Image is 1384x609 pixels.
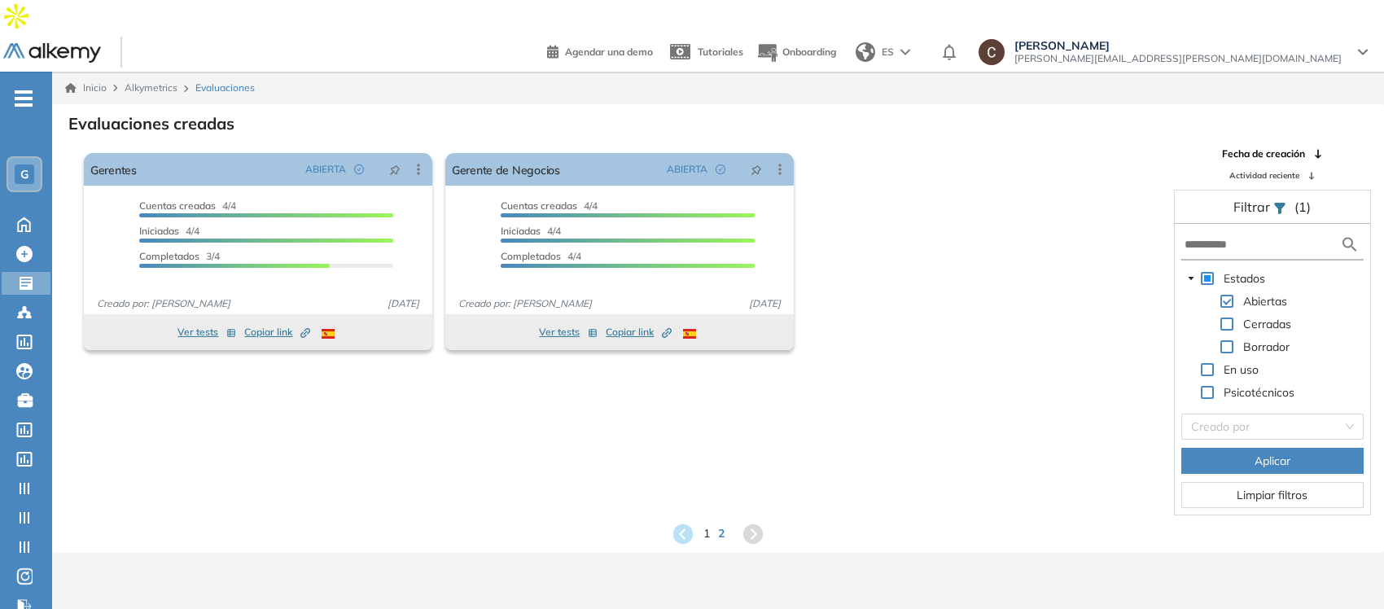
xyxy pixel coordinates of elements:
span: [DATE] [381,296,426,311]
span: Tutoriales [698,46,743,58]
span: Copiar link [606,325,672,340]
a: Gerentes [90,153,137,186]
span: Creado por: [PERSON_NAME] [90,296,237,311]
span: check-circle [354,164,364,174]
span: Fecha de creación [1222,147,1305,161]
span: Iniciadas [501,225,541,237]
span: ABIERTA [305,162,346,177]
img: world [856,42,875,62]
span: Cerradas [1240,314,1294,334]
span: Psicotécnicos [1224,385,1294,400]
span: Copiar link [244,325,310,340]
span: 3/4 [139,250,220,262]
button: Ver tests [539,322,598,342]
span: pushpin [751,163,762,176]
span: Borrador [1243,340,1290,354]
span: G [20,168,28,181]
img: search icon [1340,234,1360,255]
span: En uso [1220,360,1262,379]
span: Estados [1224,271,1265,286]
span: Borrador [1240,337,1293,357]
span: Filtrar [1233,199,1273,215]
span: 4/4 [139,199,236,212]
button: pushpin [377,156,413,182]
span: Completados [501,250,561,262]
img: arrow [900,49,910,55]
span: Abiertas [1240,291,1290,311]
span: Abiertas [1243,294,1287,309]
span: Psicotécnicos [1220,383,1298,402]
span: En uso [1224,362,1259,377]
span: Cerradas [1243,317,1291,331]
i: - [15,97,33,100]
span: [DATE] [742,296,787,311]
span: 1 [703,525,710,542]
span: Actividad reciente [1229,169,1299,182]
span: check-circle [716,164,725,174]
a: Inicio [65,81,107,95]
a: Tutoriales [666,31,743,73]
span: Estados [1220,269,1268,288]
img: ESP [322,329,335,339]
span: Alkymetrics [125,81,177,94]
span: Creado por: [PERSON_NAME] [452,296,598,311]
a: Agendar una demo [547,41,653,60]
span: (1) [1294,197,1311,217]
button: Copiar link [244,322,310,342]
span: Evaluaciones [195,81,255,95]
button: Onboarding [756,35,836,70]
span: ES [882,45,894,59]
span: Onboarding [782,46,836,58]
button: Limpiar filtros [1181,482,1364,508]
button: Copiar link [606,322,672,342]
span: Aplicar [1255,452,1290,470]
span: Limpiar filtros [1237,486,1307,504]
h3: Evaluaciones creadas [68,114,234,134]
button: Ver tests [177,322,236,342]
span: Completados [139,250,199,262]
span: ABIERTA [667,162,707,177]
span: 4/4 [139,225,199,237]
span: Agendar una demo [565,46,653,58]
span: 4/4 [501,199,598,212]
button: pushpin [738,156,774,182]
span: Cuentas creadas [501,199,577,212]
span: 2 [718,525,725,542]
button: Aplicar [1181,448,1364,474]
a: Gerente de Negocios [452,153,560,186]
span: 4/4 [501,225,561,237]
span: Iniciadas [139,225,179,237]
span: Cuentas creadas [139,199,216,212]
img: ESP [683,329,696,339]
span: pushpin [389,163,401,176]
span: caret-down [1187,274,1195,283]
span: [PERSON_NAME][EMAIL_ADDRESS][PERSON_NAME][DOMAIN_NAME] [1014,52,1342,65]
span: [PERSON_NAME] [1014,39,1342,52]
img: Logo [3,43,101,64]
span: 4/4 [501,250,581,262]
